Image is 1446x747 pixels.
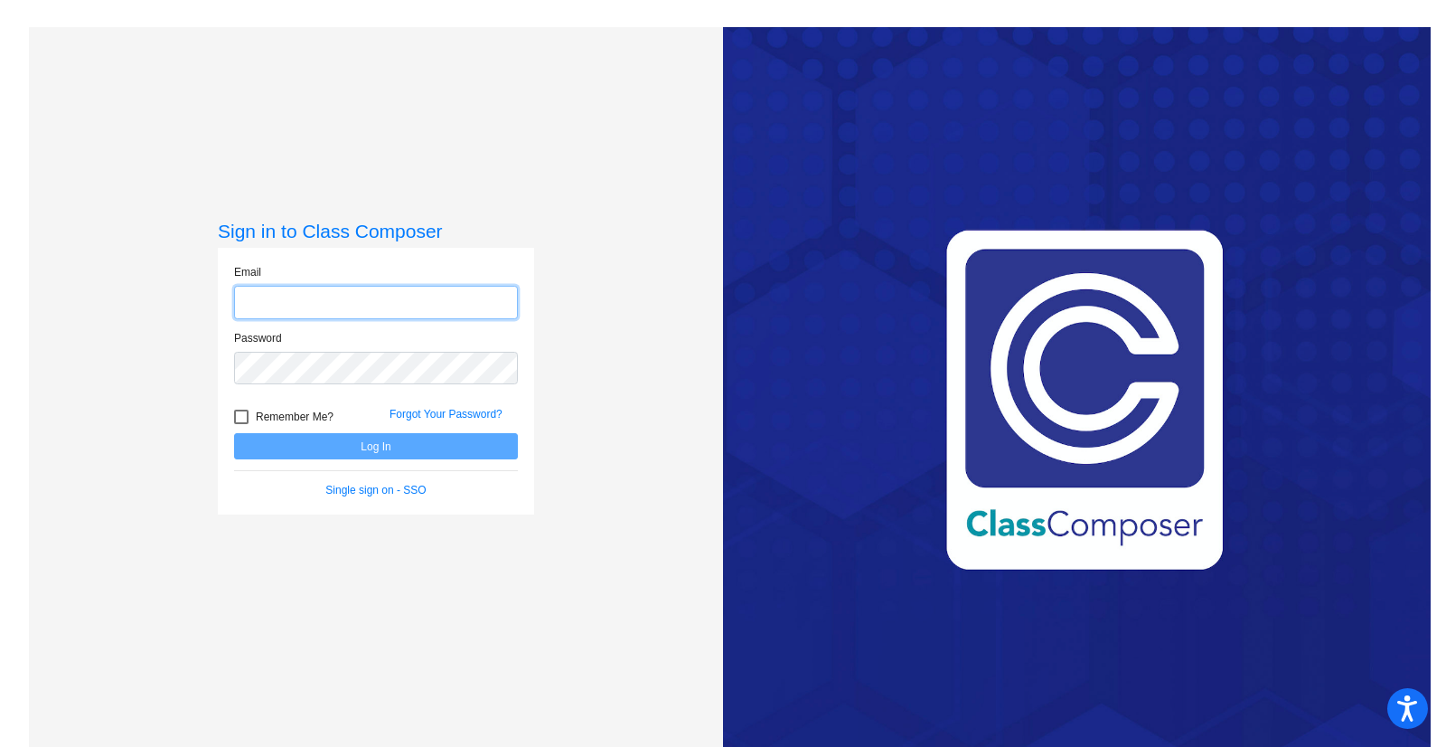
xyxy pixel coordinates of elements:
a: Single sign on - SSO [325,484,426,496]
button: Log In [234,433,518,459]
a: Forgot Your Password? [390,408,502,421]
label: Password [234,330,282,346]
h3: Sign in to Class Composer [218,220,534,242]
span: Remember Me? [256,406,333,428]
label: Email [234,264,261,280]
